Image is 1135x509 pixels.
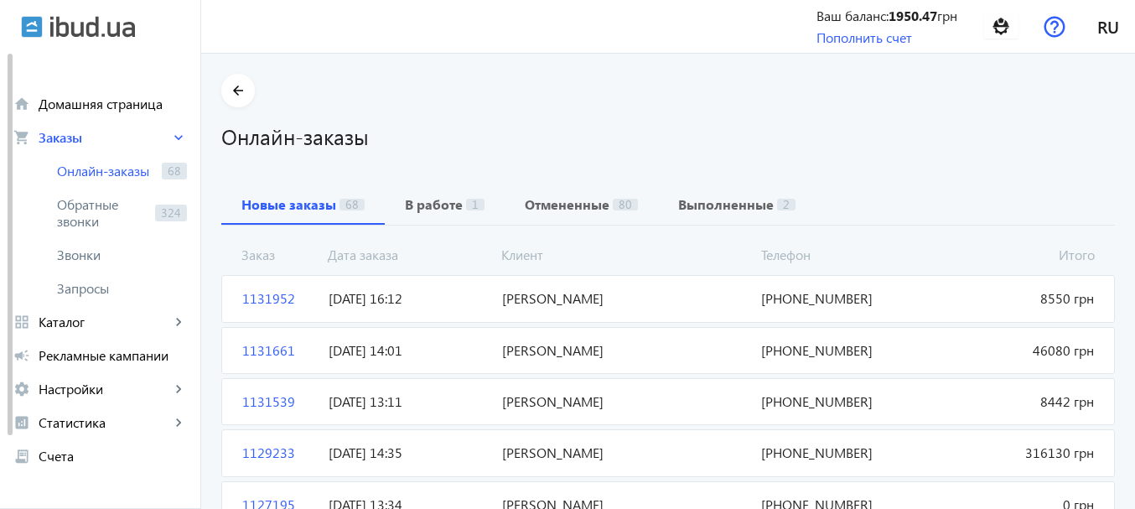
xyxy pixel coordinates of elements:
[13,347,30,364] mat-icon: campaign
[39,96,187,112] span: Домашняя страница
[816,29,912,46] a: Пополнить счет
[889,7,937,24] b: 1950.47
[495,289,755,308] span: [PERSON_NAME]
[39,347,187,364] span: Рекламные кампании
[57,280,187,297] span: Запросы
[228,81,249,101] mat-icon: arrow_back
[339,199,365,210] span: 68
[236,444,322,462] span: 1129233
[754,246,928,264] span: Телефон
[754,341,927,360] span: [PHONE_NUMBER]
[754,289,927,308] span: [PHONE_NUMBER]
[236,289,322,308] span: 1131952
[928,289,1101,308] span: 8550 грн
[13,414,30,431] mat-icon: analytics
[816,7,957,25] div: Ваш баланс: грн
[155,205,187,221] span: 324
[1097,16,1119,37] span: ru
[982,8,1020,45] img: 100226752caaf8b93c8917683337177-2763fb0b4e.png
[13,96,30,112] mat-icon: home
[57,163,155,179] span: Онлайн-заказы
[928,444,1101,462] span: 316130 грн
[322,444,495,462] span: [DATE] 14:35
[525,198,609,211] b: Отмененные
[170,381,187,397] mat-icon: keyboard_arrow_right
[39,314,170,330] span: Каталог
[928,341,1101,360] span: 46080 грн
[13,448,30,465] mat-icon: receipt_long
[405,198,463,211] b: В работе
[322,289,495,308] span: [DATE] 16:12
[495,246,754,264] span: Клиент
[678,198,774,211] b: Выполненные
[495,392,755,411] span: [PERSON_NAME]
[170,314,187,330] mat-icon: keyboard_arrow_right
[466,199,485,210] span: 1
[162,163,187,179] span: 68
[13,381,30,397] mat-icon: settings
[928,392,1101,411] span: 8442 грн
[754,392,927,411] span: [PHONE_NUMBER]
[235,246,321,264] span: Заказ
[57,196,148,230] span: Обратные звонки
[21,16,43,38] img: ibud.svg
[39,448,187,465] span: Счета
[236,392,322,411] span: 1131539
[221,122,1115,151] h1: Онлайн-заказы
[322,341,495,360] span: [DATE] 14:01
[777,199,796,210] span: 2
[39,129,170,146] span: Заказы
[495,341,755,360] span: [PERSON_NAME]
[13,129,30,146] mat-icon: shopping_cart
[1044,16,1065,38] img: help.svg
[57,247,187,263] span: Звонки
[495,444,755,462] span: [PERSON_NAME]
[613,199,638,210] span: 80
[754,444,927,462] span: [PHONE_NUMBER]
[170,129,187,146] mat-icon: keyboard_arrow_right
[50,16,135,38] img: ibud_text.svg
[928,246,1101,264] span: Итого
[241,198,336,211] b: Новые заказы
[39,414,170,431] span: Статистика
[13,314,30,330] mat-icon: grid_view
[170,414,187,431] mat-icon: keyboard_arrow_right
[236,341,322,360] span: 1131661
[322,392,495,411] span: [DATE] 13:11
[39,381,170,397] span: Настройки
[321,246,495,264] span: Дата заказа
